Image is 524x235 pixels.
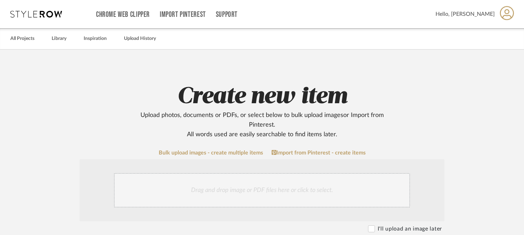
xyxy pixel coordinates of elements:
[160,12,206,18] a: Import Pinterest
[96,12,150,18] a: Chrome Web Clipper
[436,10,495,18] span: Hello, [PERSON_NAME]
[378,225,442,233] label: I'll upload an image later
[127,110,397,139] div: Upload photos, documents or PDFs, or select below to bulk upload images or Import from Pinterest ...
[43,83,481,139] h2: Create new item
[272,150,366,156] a: Import from Pinterest - create items
[10,34,34,43] a: All Projects
[84,34,107,43] a: Inspiration
[52,34,66,43] a: Library
[159,150,263,156] a: Bulk upload images - create multiple items
[124,34,156,43] a: Upload History
[216,12,238,18] a: Support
